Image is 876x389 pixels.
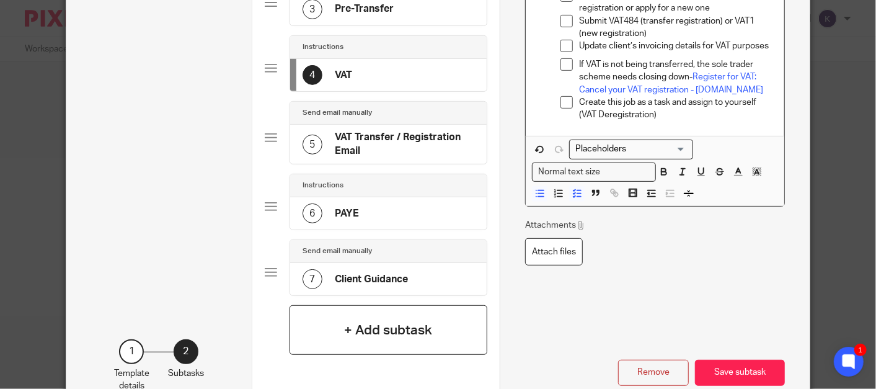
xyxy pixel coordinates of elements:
h4: Pre-Transfer [335,2,394,16]
div: Search for option [569,140,693,159]
div: 7 [303,269,322,289]
h4: Send email manually [303,108,372,118]
a: Register for VAT: Cancel your VAT registration - [DOMAIN_NAME] [579,73,763,94]
p: Attachments [525,219,585,231]
div: Search for option [532,163,656,182]
p: Submit VAT484 (transfer registration) or VAT1 (new registration) [579,15,774,40]
div: 6 [303,203,322,223]
div: 5 [303,135,322,154]
div: 1 [854,344,867,356]
p: Subtasks [168,367,204,380]
div: 4 [303,65,322,85]
h4: Instructions [303,181,343,190]
p: If VAT is not being transferred, the sole trader scheme needs closing down- [579,58,774,96]
div: 2 [174,339,198,364]
label: Attach files [525,238,583,266]
p: Create this job as a task and assign to yourself (VAT Deregistration) [579,96,774,122]
h4: PAYE [335,207,359,220]
h4: Instructions [303,42,343,52]
h4: Send email manually [303,246,372,256]
div: Text styles [532,163,656,182]
div: 1 [119,339,144,364]
input: Search for option [571,143,686,156]
button: Save subtask [695,360,785,387]
h4: VAT Transfer / Registration Email [335,131,475,158]
div: Placeholders [569,140,693,159]
h4: VAT [335,69,352,82]
button: Remove [618,360,689,387]
h4: Client Guidance [335,273,408,286]
p: Update client’s invoicing details for VAT purposes [579,40,774,52]
span: Normal text size [535,166,603,179]
input: Search for option [604,166,648,179]
h4: + Add subtask [345,321,433,340]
